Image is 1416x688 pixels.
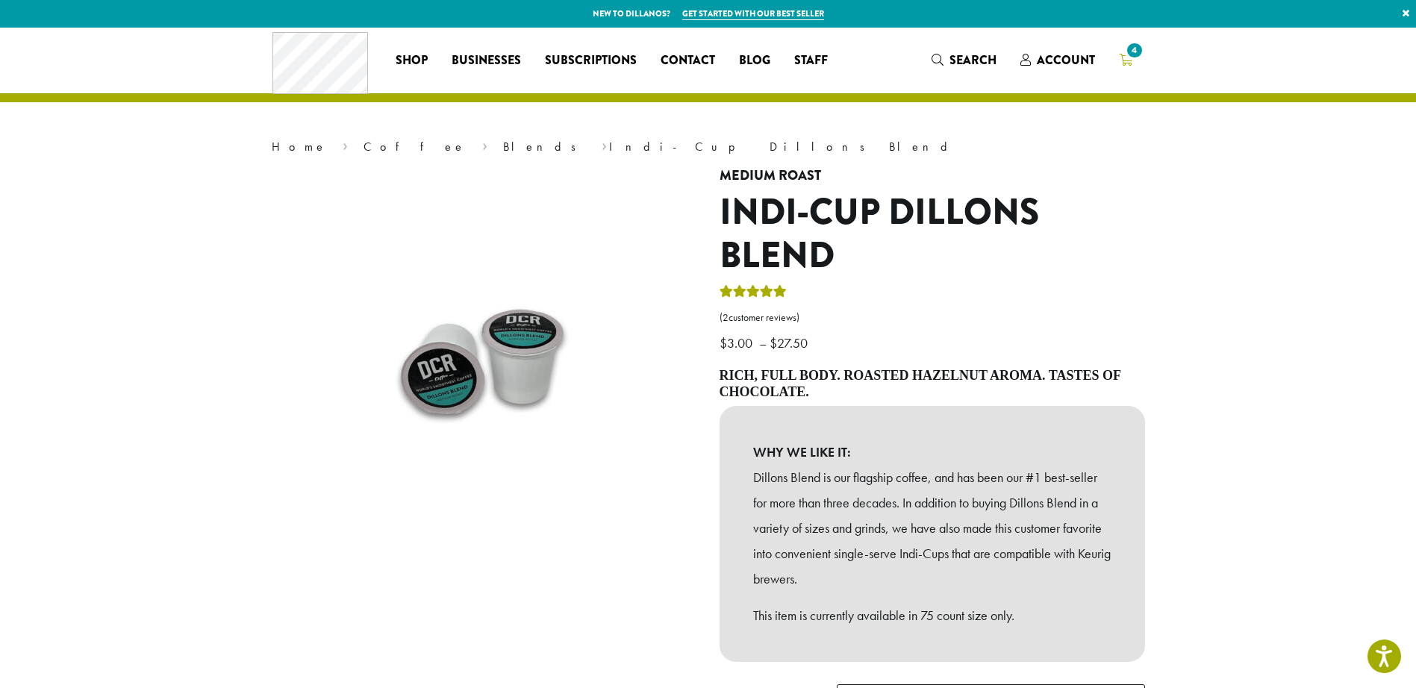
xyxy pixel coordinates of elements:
span: › [482,133,487,156]
span: – [759,334,767,351]
a: Coffee [364,139,466,154]
span: $ [770,334,777,351]
a: Home [272,139,327,154]
span: › [343,133,348,156]
a: Search [920,48,1008,72]
span: Businesses [452,51,521,70]
span: Staff [794,51,828,70]
bdi: 3.00 [720,334,756,351]
span: Subscriptions [545,51,637,70]
a: Get started with our best seller [682,7,824,20]
span: 4 [1124,40,1144,60]
span: Account [1037,51,1095,69]
span: 2 [723,311,729,324]
span: Search [949,51,996,69]
h4: Medium Roast [720,168,1145,184]
a: (2customer reviews) [720,310,1145,325]
b: WHY WE LIKE IT: [753,440,1111,465]
span: Blog [739,51,770,70]
div: Rated 5.00 out of 5 [720,283,787,305]
p: Dillons Blend is our flagship coffee, and has been our #1 best-seller for more than three decades... [753,465,1111,591]
span: › [602,133,607,156]
span: Shop [396,51,428,70]
nav: Breadcrumb [272,138,1145,156]
h1: Indi-Cup Dillons Blend [720,191,1145,277]
a: Staff [782,49,840,72]
a: Blends [503,139,586,154]
a: Shop [384,49,440,72]
bdi: 27.50 [770,334,811,351]
h4: Rich, full body. Roasted hazelnut aroma. Tastes of chocolate. [720,368,1145,400]
span: $ [720,334,727,351]
p: This item is currently available in 75 count size only. [753,603,1111,628]
span: Contact [661,51,715,70]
